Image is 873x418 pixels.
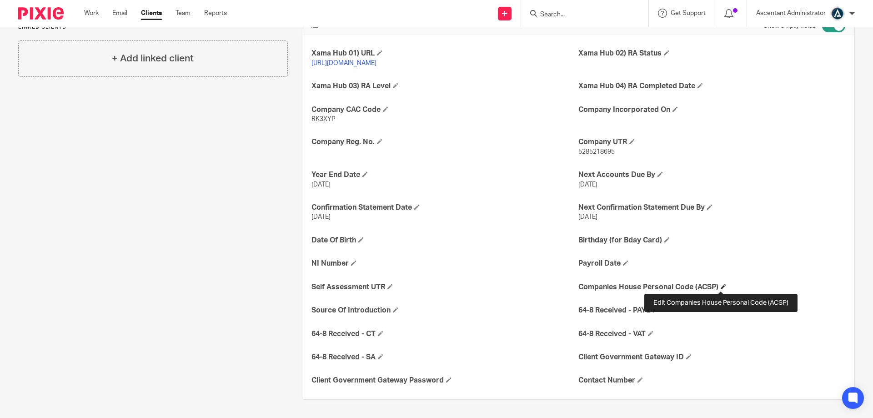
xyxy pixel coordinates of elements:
img: Pixie [18,7,64,20]
h4: Xama Hub 03) RA Level [311,81,578,91]
h4: Company UTR [578,137,845,147]
h4: Xama Hub 04) RA Completed Date [578,81,845,91]
a: Team [176,9,191,18]
h4: 64-8 Received - VAT [578,329,845,339]
h4: Self Assessment UTR [311,282,578,292]
a: [URL][DOMAIN_NAME] [311,60,376,66]
h4: Xama Hub 01) URL [311,49,578,58]
h4: Companies House Personal Code (ACSP) [578,282,845,292]
h4: 64-8 Received - PAYE [578,306,845,315]
h4: Source Of Introduction [311,306,578,315]
span: [DATE] [578,214,597,220]
h4: 64-8 Received - CT [311,329,578,339]
span: Get Support [671,10,706,16]
a: Email [112,9,127,18]
h4: Next Accounts Due By [578,170,845,180]
a: Reports [204,9,227,18]
p: Ascentant Administrator [756,9,826,18]
a: Work [84,9,99,18]
h4: Company Incorporated On [578,105,845,115]
h4: Client Government Gateway Password [311,376,578,385]
h4: + Add linked client [112,51,194,65]
h4: NI Number [311,259,578,268]
h4: Date Of Birth [311,236,578,245]
h4: Client Government Gateway ID [578,353,845,362]
span: 5285218695 [578,149,615,155]
span: RK3XYP [311,116,336,122]
h4: Xama Hub 02) RA Status [578,49,845,58]
h4: 64-8 Received - SA [311,353,578,362]
input: Search [539,11,621,19]
h4: Company Reg. No. [311,137,578,147]
h4: Birthday (for Bday Card) [578,236,845,245]
span: [DATE] [311,214,331,220]
h4: Next Confirmation Statement Due By [578,203,845,212]
span: [DATE] [578,181,597,188]
h4: Year End Date [311,170,578,180]
a: Clients [141,9,162,18]
h4: Confirmation Statement Date [311,203,578,212]
h4: Payroll Date [578,259,845,268]
img: Ascentant%20Round%20Only.png [830,6,845,21]
h4: Company CAC Code [311,105,578,115]
p: Linked clients [18,24,288,31]
h4: Contact Number [578,376,845,385]
span: [DATE] [311,181,331,188]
